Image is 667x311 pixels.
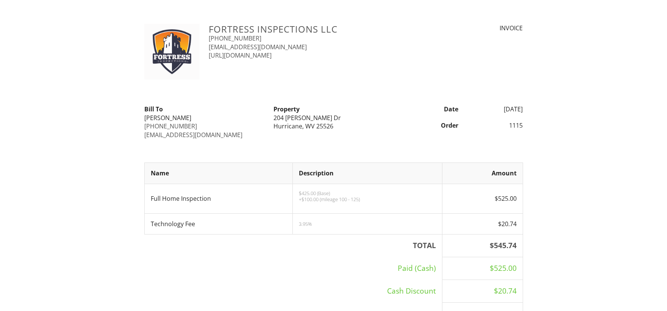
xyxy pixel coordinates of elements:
a: [URL][DOMAIN_NAME] [209,51,272,59]
a: [EMAIL_ADDRESS][DOMAIN_NAME] [209,43,307,51]
div: [DATE] [463,105,528,113]
div: Order [398,121,463,130]
div: [PERSON_NAME] [144,114,264,122]
div: INVOICE [435,24,523,32]
td: Technology Fee [144,213,292,234]
a: [PHONE_NUMBER] [144,122,197,130]
td: $525.00 [442,184,523,213]
div: Date [398,105,463,113]
div: 1115 [463,121,528,130]
p: $425.00 (Base) +$100.00 (mileage 100 - 125) [299,190,436,202]
th: $545.74 [442,234,523,257]
a: [EMAIL_ADDRESS][DOMAIN_NAME] [144,131,242,139]
td: Cash Discount [144,280,442,302]
a: [PHONE_NUMBER] [209,34,261,42]
div: 3.95% [299,221,436,227]
strong: Bill To [144,105,163,113]
td: $20.74 [442,280,523,302]
div: 204 [PERSON_NAME] Dr [273,114,394,122]
strong: Property [273,105,300,113]
th: TOTAL [144,234,442,257]
td: Full Home Inspection [144,184,292,213]
td: $20.74 [442,213,523,234]
img: Logo.jpg [144,24,200,80]
td: Paid (Cash) [144,257,442,280]
h3: Fortress inspections LLC [209,24,426,34]
th: Amount [442,163,523,184]
td: $525.00 [442,257,523,280]
th: Name [144,163,292,184]
div: Hurricane, WV 25526 [273,122,394,130]
th: Description [292,163,442,184]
